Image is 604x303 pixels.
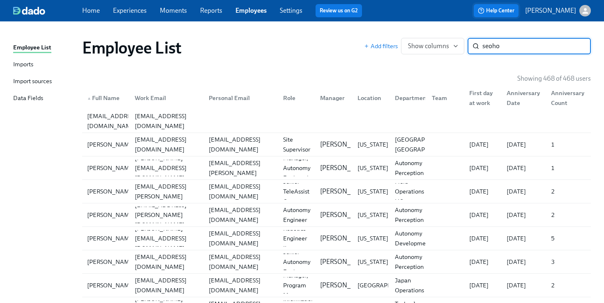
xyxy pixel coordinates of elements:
[354,140,392,149] div: [US_STATE]
[82,7,100,14] a: Home
[13,60,76,70] a: Imports
[13,93,76,104] a: Data Fields
[82,203,591,227] a: [PERSON_NAME][EMAIL_ADDRESS][PERSON_NAME][DOMAIN_NAME][EMAIL_ADDRESS][DOMAIN_NAME]Senior Autonomy...
[160,7,187,14] a: Moments
[82,110,591,133] a: [EMAIL_ADDRESS][DOMAIN_NAME][EMAIL_ADDRESS][DOMAIN_NAME]
[13,93,43,104] div: Data Fields
[84,186,138,196] div: [PERSON_NAME]
[503,186,545,196] div: [DATE]
[205,93,277,103] div: Personal Email
[82,203,591,226] div: [PERSON_NAME][EMAIL_ADDRESS][PERSON_NAME][DOMAIN_NAME][EMAIL_ADDRESS][DOMAIN_NAME]Senior Autonomy...
[316,4,362,17] button: Review us on G2
[13,77,52,87] div: Import sources
[548,280,589,290] div: 2
[13,60,33,70] div: Imports
[317,93,351,103] div: Manager
[205,135,277,154] div: [EMAIL_ADDRESS][DOMAIN_NAME]
[82,133,591,156] div: [PERSON_NAME][EMAIL_ADDRESS][DOMAIN_NAME][EMAIL_ADDRESS][DOMAIN_NAME]Site Supervisor[PERSON_NAME]...
[548,210,589,220] div: 2
[388,90,426,106] div: Department
[425,90,463,106] div: Team
[503,233,545,243] div: [DATE]
[392,228,434,248] div: Autonomy Development
[320,234,371,243] p: [PERSON_NAME]
[320,210,371,219] p: [PERSON_NAME]
[128,90,203,106] div: Work Email
[482,38,591,54] input: Search by name
[205,205,277,225] div: [EMAIL_ADDRESS][DOMAIN_NAME]
[277,90,314,106] div: Role
[280,135,314,154] div: Site Supervisor
[500,90,545,106] div: Anniversary Date
[13,43,76,53] a: Employee List
[235,7,267,14] a: Employees
[503,257,545,267] div: [DATE]
[82,227,591,250] a: [PERSON_NAME][PERSON_NAME][EMAIL_ADDRESS][DOMAIN_NAME][EMAIL_ADDRESS][DOMAIN_NAME]Robotics Engine...
[544,90,589,106] div: Anniversary Count
[205,228,277,248] div: [EMAIL_ADDRESS][DOMAIN_NAME]
[280,153,318,183] div: Manager, Autonomy Engineering
[280,224,314,253] div: Robotics Engineer II
[82,156,591,180] a: [PERSON_NAME][PERSON_NAME][EMAIL_ADDRESS][DOMAIN_NAME][PERSON_NAME][EMAIL_ADDRESS][PERSON_NAME][D...
[364,42,398,50] button: Add filters
[392,275,427,295] div: Japan Operations
[354,280,421,290] div: [GEOGRAPHIC_DATA]
[320,163,371,172] p: [PERSON_NAME]
[548,186,589,196] div: 2
[354,233,392,243] div: [US_STATE]
[82,156,591,179] div: [PERSON_NAME][PERSON_NAME][EMAIL_ADDRESS][DOMAIN_NAME][PERSON_NAME][EMAIL_ADDRESS][PERSON_NAME][D...
[82,274,591,297] div: [PERSON_NAME][EMAIL_ADDRESS][DOMAIN_NAME][EMAIL_ADDRESS][DOMAIN_NAME]Manager, Program Management[...
[354,186,392,196] div: [US_STATE]
[351,90,388,106] div: Location
[113,7,147,14] a: Experiences
[392,205,427,225] div: Autonomy Perception
[401,38,464,54] button: Show columns
[131,224,203,253] div: [PERSON_NAME][EMAIL_ADDRESS][DOMAIN_NAME]
[314,90,351,106] div: Manager
[82,274,591,297] a: [PERSON_NAME][EMAIL_ADDRESS][DOMAIN_NAME][EMAIL_ADDRESS][DOMAIN_NAME]Manager, Program Management[...
[280,247,314,277] div: Senior Autonomy Engineer
[503,163,545,173] div: [DATE]
[320,257,371,266] p: [PERSON_NAME]
[87,96,91,100] span: ▲
[13,7,82,15] a: dado
[392,125,460,164] div: Site Deployments-[GEOGRAPHIC_DATA], [GEOGRAPHIC_DATA] Lyft
[84,257,138,267] div: [PERSON_NAME]
[84,280,138,290] div: [PERSON_NAME]
[84,233,138,243] div: [PERSON_NAME]
[84,210,138,220] div: [PERSON_NAME]
[205,182,277,201] div: [EMAIL_ADDRESS][DOMAIN_NAME]
[280,177,314,206] div: Senior TeleAssist Operator
[320,140,371,149] p: [PERSON_NAME]
[131,111,203,131] div: [EMAIL_ADDRESS][DOMAIN_NAME]
[392,93,432,103] div: Department
[466,233,500,243] div: [DATE]
[548,233,589,243] div: 5
[320,281,371,290] p: [PERSON_NAME]
[320,187,371,196] p: [PERSON_NAME]
[82,250,591,273] div: [PERSON_NAME][EMAIL_ADDRESS][DOMAIN_NAME][EMAIL_ADDRESS][DOMAIN_NAME]Senior Autonomy Engineer[PER...
[131,172,203,211] div: [PERSON_NAME][EMAIL_ADDRESS][PERSON_NAME][DOMAIN_NAME]
[478,7,514,15] span: Help Center
[280,270,322,300] div: Manager, Program Management
[82,180,591,203] a: [PERSON_NAME][PERSON_NAME][EMAIL_ADDRESS][PERSON_NAME][DOMAIN_NAME][EMAIL_ADDRESS][DOMAIN_NAME]Se...
[525,5,591,16] button: [PERSON_NAME]
[205,148,277,188] div: [PERSON_NAME][EMAIL_ADDRESS][PERSON_NAME][DOMAIN_NAME]
[429,93,463,103] div: Team
[82,110,591,133] div: [EMAIL_ADDRESS][DOMAIN_NAME][EMAIL_ADDRESS][DOMAIN_NAME]
[354,93,388,103] div: Location
[466,280,500,290] div: [DATE]
[205,252,277,272] div: [EMAIL_ADDRESS][DOMAIN_NAME]
[354,210,392,220] div: [US_STATE]
[280,7,302,14] a: Settings
[131,135,203,154] div: [EMAIL_ADDRESS][DOMAIN_NAME]
[84,90,128,106] div: ▲Full Name
[354,257,392,267] div: [US_STATE]
[131,275,203,295] div: [EMAIL_ADDRESS][DOMAIN_NAME]
[131,93,203,103] div: Work Email
[466,163,500,173] div: [DATE]
[525,6,576,15] p: [PERSON_NAME]
[408,42,457,50] span: Show columns
[392,177,427,206] div: Field Operations HQ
